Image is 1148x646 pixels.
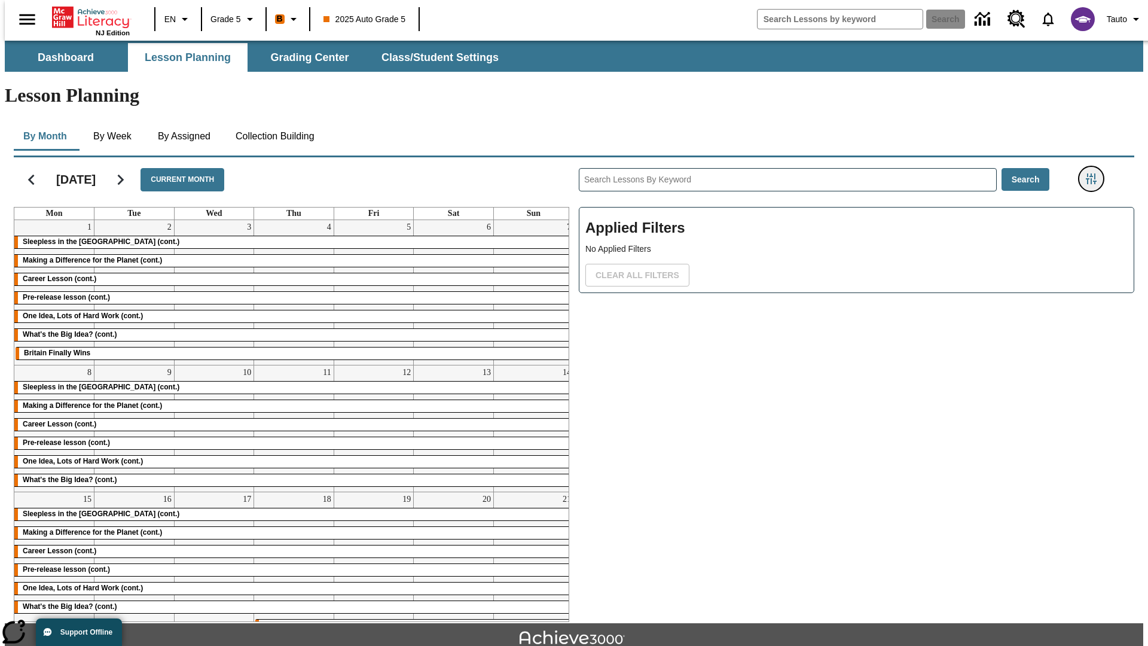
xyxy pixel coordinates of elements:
a: September 5, 2025 [404,220,413,234]
div: Sleepless in the Animal Kingdom (cont.) [14,508,573,520]
div: Making a Difference for the Planet (cont.) [14,527,573,539]
a: Wednesday [203,208,224,220]
span: Career Lesson (cont.) [23,275,96,283]
span: Tauto [1107,13,1127,26]
a: September 17, 2025 [240,492,254,507]
span: NJ Edition [96,29,130,36]
td: September 9, 2025 [94,365,175,492]
button: By Week [83,122,142,151]
a: Resource Center, Will open in new tab [1000,3,1033,35]
div: Applied Filters [579,207,1134,293]
button: Support Offline [36,618,122,646]
div: SubNavbar [5,43,509,72]
a: September 10, 2025 [240,365,254,380]
button: By Assigned [148,122,220,151]
a: September 11, 2025 [320,365,333,380]
a: September 21, 2025 [560,492,573,507]
input: search field [758,10,923,29]
span: Grading Center [270,51,349,65]
td: September 5, 2025 [334,220,414,365]
button: Previous [16,164,47,195]
div: Making a Difference for the Planet (cont.) [14,255,573,267]
td: September 10, 2025 [174,365,254,492]
span: Grade 5 [210,13,241,26]
span: 2025 Auto Grade 5 [323,13,406,26]
span: Sleepless in the Animal Kingdom (cont.) [23,383,179,391]
button: Collection Building [226,122,324,151]
button: Profile/Settings [1102,8,1148,30]
span: Making a Difference for the Planet (cont.) [23,528,162,537]
div: What's the Big Idea? (cont.) [14,329,573,341]
a: Friday [366,208,382,220]
div: What's the Big Idea? (cont.) [14,601,573,613]
span: Britain Finally Wins [24,349,90,357]
span: Pre-release lesson (cont.) [23,293,110,301]
div: One Idea, Lots of Hard Work (cont.) [14,310,573,322]
span: Making a Difference for the Planet (cont.) [23,401,162,410]
span: What's the Big Idea? (cont.) [23,476,117,484]
td: September 11, 2025 [254,365,334,492]
p: No Applied Filters [585,243,1128,255]
a: September 7, 2025 [564,220,573,234]
button: Open side menu [10,2,45,37]
td: September 3, 2025 [174,220,254,365]
button: Select a new avatar [1064,4,1102,35]
td: September 13, 2025 [414,365,494,492]
button: Dashboard [6,43,126,72]
span: B [277,11,283,26]
a: September 19, 2025 [400,492,413,507]
a: September 3, 2025 [245,220,254,234]
button: Next [105,164,136,195]
a: September 8, 2025 [85,365,94,380]
div: Pre-release lesson (cont.) [14,292,573,304]
span: Career Lesson (cont.) [23,420,96,428]
span: Pre-release lesson (cont.) [23,565,110,574]
div: Sleepless in the Animal Kingdom (cont.) [14,236,573,248]
span: Sleepless in the Animal Kingdom (cont.) [23,510,179,518]
a: September 12, 2025 [400,365,413,380]
span: Making a Difference for the Planet (cont.) [23,256,162,264]
span: One Idea, Lots of Hard Work (cont.) [23,312,143,320]
a: September 20, 2025 [480,492,493,507]
div: Career Lesson (cont.) [14,273,573,285]
span: Class/Student Settings [381,51,499,65]
span: What's the Big Idea? (cont.) [23,602,117,611]
span: Sleepless in the Animal Kingdom (cont.) [23,237,179,246]
div: Making a Difference for the Planet (cont.) [14,400,573,412]
div: SubNavbar [5,41,1143,72]
span: One Idea, Lots of Hard Work (cont.) [23,457,143,465]
span: Support Offline [60,628,112,636]
h2: [DATE] [56,172,96,187]
a: September 6, 2025 [484,220,493,234]
a: September 14, 2025 [560,365,573,380]
span: What's the Big Idea? (cont.) [23,330,117,339]
div: Cars of the Future? (cont.) [255,620,573,632]
div: Career Lesson (cont.) [14,546,573,557]
span: Lesson Planning [145,51,231,65]
div: One Idea, Lots of Hard Work (cont.) [14,456,573,468]
a: September 15, 2025 [81,492,94,507]
img: avatar image [1071,7,1095,31]
button: Grading Center [250,43,370,72]
a: Thursday [284,208,304,220]
div: What's the Big Idea? (cont.) [14,474,573,486]
a: September 2, 2025 [165,220,174,234]
a: Home [52,5,130,29]
td: September 8, 2025 [14,365,94,492]
span: Cars of the Future? (cont.) [264,621,354,629]
button: Language: EN, Select a language [159,8,197,30]
button: Class/Student Settings [372,43,508,72]
td: September 14, 2025 [493,365,573,492]
h2: Applied Filters [585,214,1128,243]
div: Britain Finally Wins [16,348,572,359]
td: September 4, 2025 [254,220,334,365]
h1: Lesson Planning [5,84,1143,106]
div: Sleepless in the Animal Kingdom (cont.) [14,382,573,394]
a: September 16, 2025 [161,492,174,507]
span: Dashboard [38,51,94,65]
input: Search Lessons By Keyword [579,169,996,191]
button: Search [1002,168,1050,191]
span: Career Lesson (cont.) [23,547,96,555]
a: Sunday [524,208,543,220]
div: Career Lesson (cont.) [14,419,573,431]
